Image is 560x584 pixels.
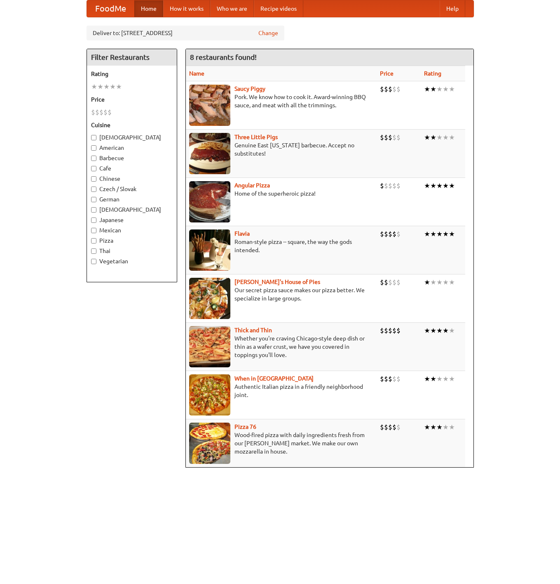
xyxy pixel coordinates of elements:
[91,175,173,183] label: Chinese
[189,278,230,319] img: luigis.jpg
[380,423,384,432] li: $
[430,374,436,383] li: ★
[388,133,392,142] li: $
[449,85,455,94] li: ★
[234,85,265,92] a: Saucy Piggy
[396,133,401,142] li: $
[234,134,278,140] a: Three Little Pigs
[424,326,430,335] li: ★
[234,230,250,237] a: Flavia
[234,375,314,382] a: When in [GEOGRAPHIC_DATA]
[436,423,443,432] li: ★
[91,135,96,140] input: [DEMOGRAPHIC_DATA]
[392,181,396,190] li: $
[443,326,449,335] li: ★
[234,182,270,189] a: Angular Pizza
[388,278,392,287] li: $
[430,133,436,142] li: ★
[392,374,396,383] li: $
[91,176,96,182] input: Chinese
[392,278,396,287] li: $
[87,49,177,66] h4: Filter Restaurants
[424,181,430,190] li: ★
[424,423,430,432] li: ★
[396,229,401,239] li: $
[396,181,401,190] li: $
[91,95,173,104] h5: Price
[189,229,230,271] img: flavia.jpg
[449,133,455,142] li: ★
[424,278,430,287] li: ★
[189,189,374,198] p: Home of the superheroic pizza!
[449,278,455,287] li: ★
[396,278,401,287] li: $
[380,133,384,142] li: $
[91,156,96,161] input: Barbecue
[384,374,388,383] li: $
[254,0,303,17] a: Recipe videos
[91,228,96,233] input: Mexican
[234,423,256,430] b: Pizza 76
[258,29,278,37] a: Change
[436,229,443,239] li: ★
[384,229,388,239] li: $
[91,185,173,193] label: Czech / Slovak
[436,326,443,335] li: ★
[430,85,436,94] li: ★
[103,82,110,91] li: ★
[189,423,230,464] img: pizza76.jpg
[384,278,388,287] li: $
[189,133,230,174] img: littlepigs.jpg
[388,181,392,190] li: $
[380,229,384,239] li: $
[384,85,388,94] li: $
[116,82,122,91] li: ★
[443,423,449,432] li: ★
[91,121,173,129] h5: Cuisine
[91,145,96,151] input: American
[91,108,95,117] li: $
[384,133,388,142] li: $
[189,85,230,126] img: saucy.jpg
[380,326,384,335] li: $
[91,70,173,78] h5: Rating
[163,0,210,17] a: How it works
[449,326,455,335] li: ★
[234,279,320,285] b: [PERSON_NAME]'s House of Pies
[436,374,443,383] li: ★
[99,108,103,117] li: $
[392,423,396,432] li: $
[430,423,436,432] li: ★
[134,0,163,17] a: Home
[380,181,384,190] li: $
[443,229,449,239] li: ★
[91,238,96,244] input: Pizza
[189,374,230,416] img: wheninrome.jpg
[424,374,430,383] li: ★
[388,423,392,432] li: $
[380,374,384,383] li: $
[449,229,455,239] li: ★
[424,85,430,94] li: ★
[189,238,374,254] p: Roman-style pizza -- square, the way the gods intended.
[443,181,449,190] li: ★
[392,326,396,335] li: $
[91,187,96,192] input: Czech / Slovak
[91,226,173,234] label: Mexican
[388,326,392,335] li: $
[87,0,134,17] a: FoodMe
[436,181,443,190] li: ★
[396,423,401,432] li: $
[210,0,254,17] a: Who we are
[424,70,441,77] a: Rating
[189,70,204,77] a: Name
[91,197,96,202] input: German
[91,218,96,223] input: Japanese
[91,247,173,255] label: Thai
[91,207,96,213] input: [DEMOGRAPHIC_DATA]
[430,181,436,190] li: ★
[384,181,388,190] li: $
[91,82,97,91] li: ★
[91,164,173,173] label: Cafe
